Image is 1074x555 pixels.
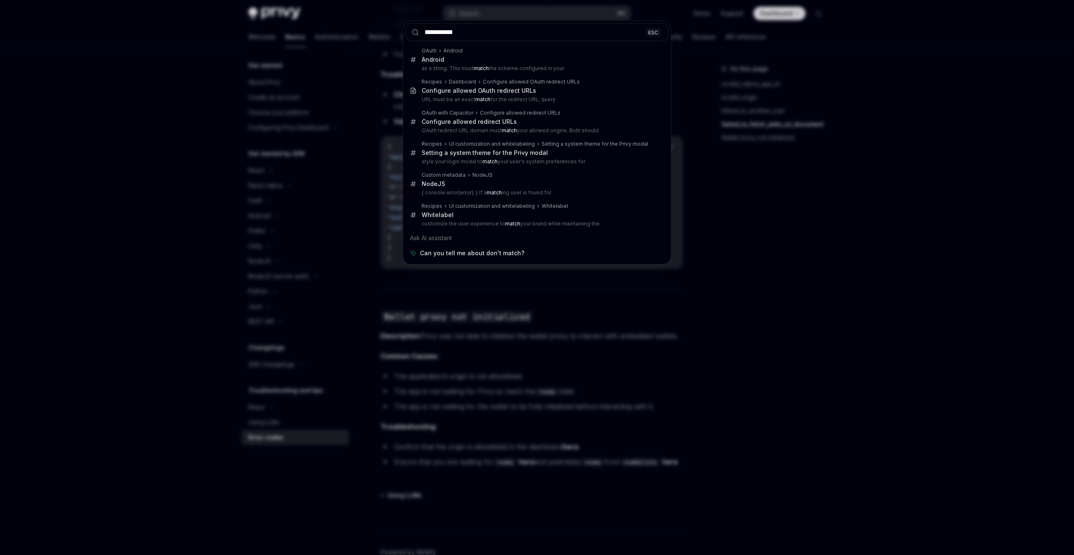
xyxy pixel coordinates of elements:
div: Recipes [422,141,442,147]
div: Android [443,47,463,54]
div: Setting a system theme for the Privy modal [542,141,648,147]
p: URL must be an exact for the redirect URL; query [422,96,651,103]
div: Recipes [422,79,442,85]
b: match [475,96,490,102]
b: match [502,127,517,134]
div: Configure allowed OAuth redirect URLs [483,79,580,85]
div: Recipes [422,203,442,209]
div: UI customization and whitelabeling [449,141,535,147]
div: NodeJS [472,172,493,178]
div: Dashboard [449,79,476,85]
div: NodeJS [422,180,445,188]
div: ESC [646,28,661,37]
div: OAuth with Capacitor [422,110,473,116]
div: OAuth [422,47,437,54]
p: as a string. This must the scheme configured in your [422,65,651,72]
div: Custom metadata [422,172,466,178]
div: Configure allowed redirect URLs [422,118,517,126]
b: match [487,189,502,196]
div: Configure allowed OAuth redirect URLs [422,87,536,94]
div: UI customization and whitelabeling [449,203,535,209]
p: { console.error(error); } If a ing user is found for [422,189,651,196]
div: Configure allowed redirect URLs [480,110,560,116]
div: Setting a system theme for the Privy modal [422,149,548,157]
span: Can you tell me about don't match? [420,249,524,257]
p: OAuth redirect URL domain must your allowed origins. Both should [422,127,651,134]
div: Whitelabel [542,203,568,209]
b: match [505,220,520,227]
b: match [474,65,489,71]
p: customize the user experience to your brand while maintaining the [422,220,651,227]
div: Android [422,56,444,63]
p: style your login modal to your user's system preferences for [422,158,651,165]
b: match [482,158,498,165]
div: Ask AI assistant [406,230,668,246]
div: Whitelabel [422,211,454,219]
